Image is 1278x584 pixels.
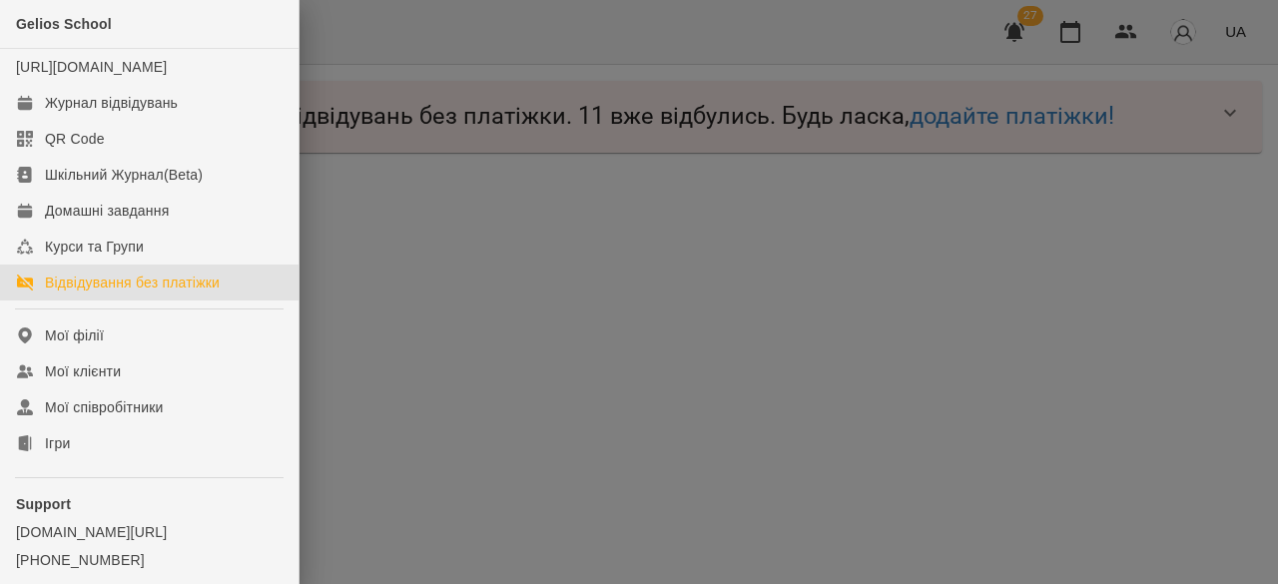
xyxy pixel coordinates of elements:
div: Ігри [45,433,70,453]
p: Support [16,494,283,514]
div: Журнал відвідувань [45,93,178,113]
div: Мої співробітники [45,397,164,417]
div: Мої клієнти [45,361,121,381]
div: Курси та Групи [45,237,144,257]
a: [PHONE_NUMBER] [16,550,283,570]
span: Gelios School [16,16,112,32]
div: QR Code [45,129,105,149]
div: Відвідування без платіжки [45,273,220,292]
a: [URL][DOMAIN_NAME] [16,59,167,75]
a: [DOMAIN_NAME][URL] [16,522,283,542]
div: Шкільний Журнал(Beta) [45,165,203,185]
div: Домашні завдання [45,201,169,221]
div: Мої філії [45,325,104,345]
